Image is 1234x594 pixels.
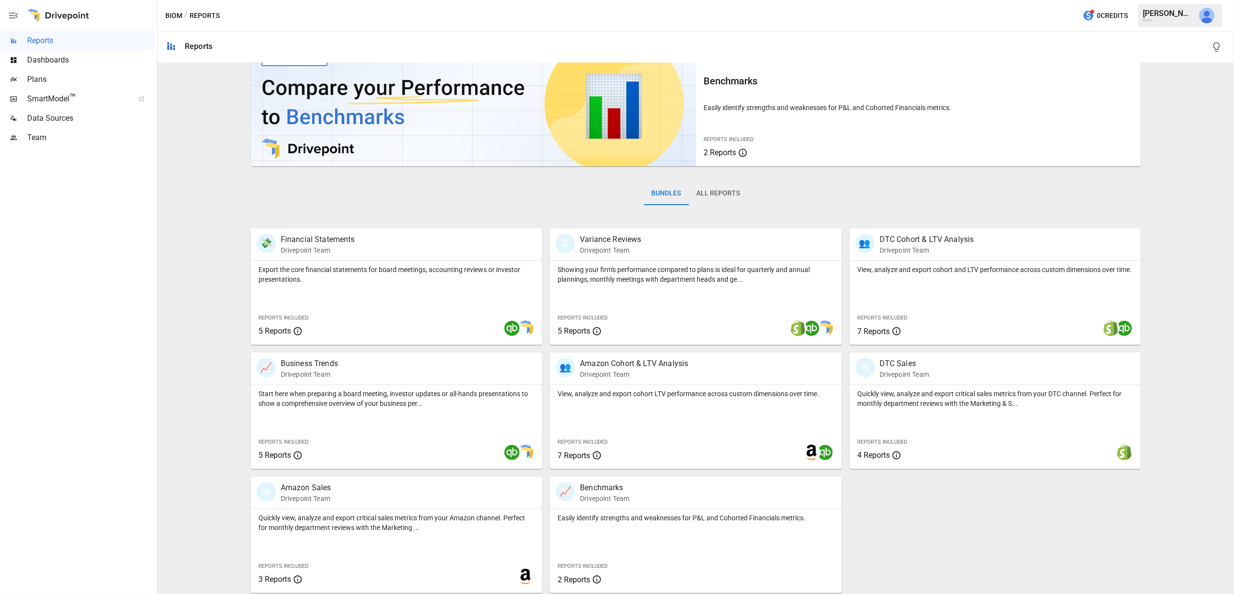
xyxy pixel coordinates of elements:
[184,10,188,22] div: /
[27,112,155,124] span: Data Sources
[704,103,1133,112] p: Easily identify strengths and weaknesses for P&L and Cohorted Financials metrics.
[857,315,907,321] span: Reports Included
[1117,321,1132,336] img: quickbooks
[817,321,833,336] img: smart model
[558,513,834,523] p: Easily identify strengths and weaknesses for P&L and Cohorted Financials metrics.
[857,389,1134,408] p: Quickly view, analyze and export critical sales metrics from your DTC channel. Perfect for monthl...
[165,10,182,22] button: Biom
[281,369,338,379] p: Drivepoint Team
[256,358,276,377] div: 📈
[558,265,834,284] p: Showing your firm's performance compared to plans is ideal for quarterly and annual plannings, mo...
[258,575,291,584] span: 3 Reports
[1097,10,1128,22] span: 0 Credits
[258,450,291,460] span: 5 Reports
[880,245,974,255] p: Drivepoint Team
[251,40,696,166] img: video thumbnail
[281,358,338,369] p: Business Trends
[580,358,688,369] p: Amazon Cohort & LTV Analysis
[558,575,590,584] span: 2 Reports
[258,315,308,321] span: Reports Included
[27,35,155,47] span: Reports
[704,148,736,157] span: 2 Reports
[804,321,819,336] img: quickbooks
[258,563,308,569] span: Reports Included
[558,389,834,399] p: View, analyze and export cohort LTV performance across custom dimensions over time.
[580,482,629,494] p: Benchmarks
[580,369,688,379] p: Drivepoint Team
[1143,9,1193,18] div: [PERSON_NAME]
[1143,18,1193,22] div: Biom
[558,326,590,336] span: 5 Reports
[644,182,689,205] button: Bundles
[518,445,533,460] img: smart model
[504,445,520,460] img: quickbooks
[258,513,535,532] p: Quickly view, analyze and export critical sales metrics from your Amazon channel. Perfect for mon...
[689,182,748,205] button: All Reports
[817,445,833,460] img: quickbooks
[1199,8,1215,23] img: Will Gahagan
[504,321,520,336] img: quickbooks
[1103,321,1119,336] img: shopify
[281,234,355,245] p: Financial Statements
[69,92,76,104] span: ™
[256,234,276,253] div: 💸
[518,569,533,584] img: amazon
[558,315,608,321] span: Reports Included
[804,445,819,460] img: amazon
[880,369,929,379] p: Drivepoint Team
[281,494,331,503] p: Drivepoint Team
[704,136,753,143] span: Reports Included
[281,245,355,255] p: Drivepoint Team
[1117,445,1132,460] img: shopify
[880,234,974,245] p: DTC Cohort & LTV Analysis
[704,73,1133,89] h6: Benchmarks
[855,234,875,253] div: 👥
[857,265,1134,274] p: View, analyze and export cohort and LTV performance across custom dimensions over time.
[1193,2,1220,29] button: Will Gahagan
[857,327,890,336] span: 7 Reports
[27,132,155,144] span: Team
[256,482,276,501] div: 🛍
[580,245,641,255] p: Drivepoint Team
[580,234,641,245] p: Variance Reviews
[855,358,875,377] div: 🛍
[857,439,907,445] span: Reports Included
[580,494,629,503] p: Drivepoint Team
[518,321,533,336] img: smart model
[27,54,155,66] span: Dashboards
[258,265,535,284] p: Export the core financial statements for board meetings, accounting reviews or investor presentat...
[1079,7,1132,25] button: 0Credits
[258,389,535,408] p: Start here when preparing a board meeting, investor updates or all-hands presentations to show a ...
[556,234,575,253] div: 🗓
[258,439,308,445] span: Reports Included
[857,450,890,460] span: 4 Reports
[281,482,331,494] p: Amazon Sales
[185,42,212,51] div: Reports
[558,563,608,569] span: Reports Included
[558,439,608,445] span: Reports Included
[258,326,291,336] span: 5 Reports
[880,358,929,369] p: DTC Sales
[790,321,806,336] img: shopify
[556,358,575,377] div: 👥
[558,451,590,460] span: 7 Reports
[27,74,155,85] span: Plans
[27,93,128,105] span: SmartModel
[556,482,575,501] div: 📈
